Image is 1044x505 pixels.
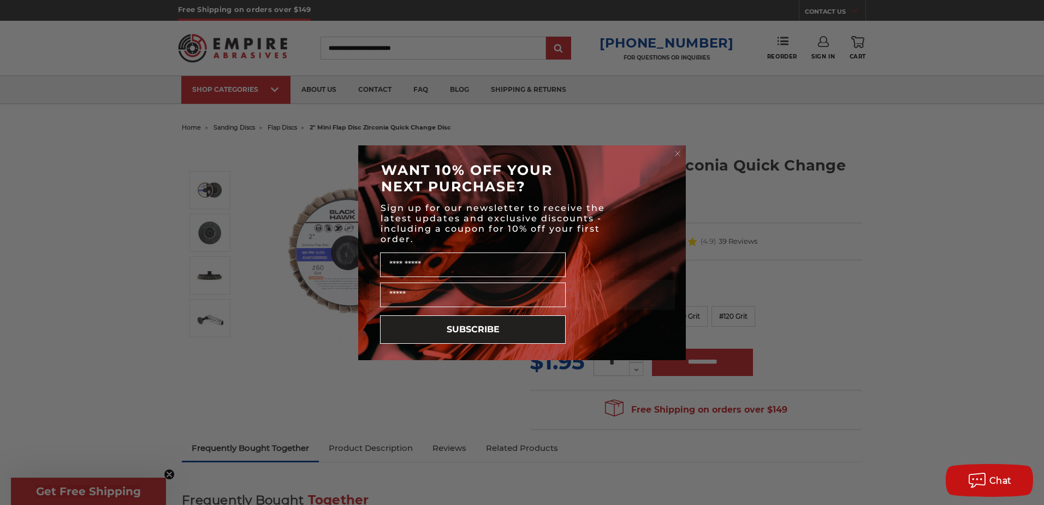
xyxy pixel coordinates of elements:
[380,283,566,307] input: Email
[946,464,1033,497] button: Chat
[380,315,566,344] button: SUBSCRIBE
[381,162,553,195] span: WANT 10% OFF YOUR NEXT PURCHASE?
[672,148,683,159] button: Close dialog
[989,475,1012,486] span: Chat
[381,203,605,244] span: Sign up for our newsletter to receive the latest updates and exclusive discounts - including a co...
